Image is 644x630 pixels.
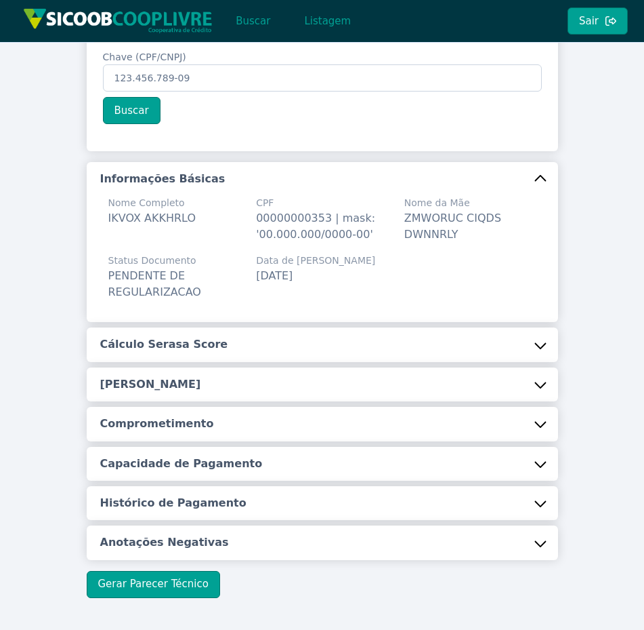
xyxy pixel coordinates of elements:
[108,212,196,224] span: IKVOX AKKHRLO
[293,7,362,35] button: Listagem
[404,212,501,241] span: ZMWORUC CIQDS DWNNRLY
[87,162,558,196] button: Informações Básicas
[100,377,201,392] h5: [PERSON_NAME]
[567,7,628,35] button: Sair
[256,269,293,282] span: [DATE]
[87,447,558,481] button: Capacidade de Pagamento
[103,64,542,92] input: Chave (CPF/CNPJ)
[103,97,160,124] button: Buscar
[100,416,214,431] h5: Comprometimento
[87,328,558,361] button: Cálculo Serasa Score
[100,496,246,511] h5: Histórico de Pagamento
[256,196,388,210] span: CPF
[87,486,558,520] button: Histórico de Pagamento
[100,337,228,352] h5: Cálculo Serasa Score
[23,8,213,33] img: img/sicoob_cooplivre.png
[100,172,226,186] h5: Informações Básicas
[108,196,196,210] span: Nome Completo
[256,212,375,241] span: 00000000353 | mask: '00.000.000/0000-00'
[100,456,263,471] h5: Capacidade de Pagamento
[87,368,558,401] button: [PERSON_NAME]
[87,571,220,598] button: Gerar Parecer Técnico
[108,269,201,298] span: PENDENTE DE REGULARIZACAO
[108,254,240,268] span: Status Documento
[103,52,186,62] span: Chave (CPF/CNPJ)
[224,7,282,35] button: Buscar
[87,526,558,559] button: Anotações Negativas
[100,535,229,550] h5: Anotações Negativas
[87,407,558,441] button: Comprometimento
[404,196,536,210] span: Nome da Mãe
[256,254,375,268] span: Data de [PERSON_NAME]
